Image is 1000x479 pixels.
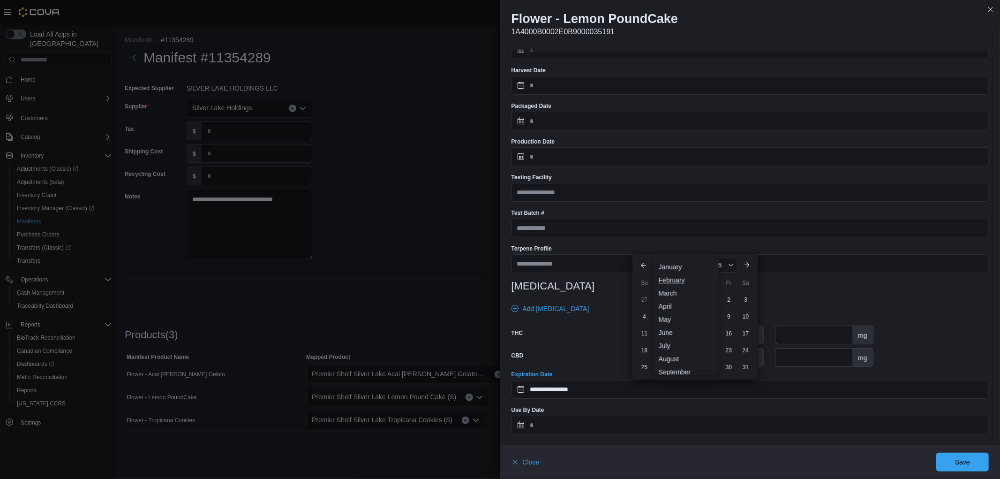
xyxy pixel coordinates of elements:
[722,326,737,341] div: day-16
[511,281,989,292] h3: [MEDICAL_DATA]
[722,292,737,307] div: day-2
[637,360,652,375] div: day-25
[523,304,589,313] span: Add [MEDICAL_DATA]
[955,457,970,467] span: Save
[738,292,753,307] div: day-3
[738,326,753,341] div: day-17
[703,258,737,273] div: Button. Open the year selector. 2026 is currently selected.
[655,288,717,299] div: March
[655,274,717,286] div: February
[511,76,989,95] input: Press the down key to open a popover containing a calendar.
[511,406,544,414] label: Use By Date
[985,4,996,15] button: Close this dialog
[511,26,989,38] p: 1A4000B0002E0B9000035191
[637,326,652,341] div: day-11
[523,457,540,467] span: Close
[636,258,651,273] button: Previous Month
[936,453,989,471] button: Save
[511,371,553,378] label: Expiration Date
[511,147,989,166] input: Press the down key to open a popover containing a calendar.
[637,309,652,324] div: day-4
[511,352,524,359] label: CBD
[511,67,546,74] label: Harvest Date
[738,309,753,324] div: day-10
[738,360,753,375] div: day-31
[655,301,717,312] div: April
[852,326,872,344] div: mg
[511,453,540,471] button: Close
[655,353,717,365] div: August
[511,11,989,26] h2: Flower - Lemon PoundCake
[655,261,717,273] div: January
[511,380,989,399] input: Press the down key to enter a popover containing a calendar. Press the escape key to close the po...
[738,275,753,290] div: Sa
[637,275,652,290] div: Su
[722,360,737,375] div: day-30
[511,174,552,181] label: Testing Facility
[739,258,754,273] button: Next month
[511,112,989,130] input: Press the down key to open a popover containing a calendar.
[636,291,754,376] div: October, 2026
[655,314,717,325] div: May
[722,275,737,290] div: Fr
[852,349,872,366] div: mg
[637,292,652,307] div: day-27
[508,299,593,318] button: Add [MEDICAL_DATA]
[738,343,753,358] div: day-24
[511,40,989,59] input: Press the down key to open a popover containing a calendar.
[511,245,552,252] label: Terpene Profile
[655,327,717,338] div: June
[511,209,544,217] label: Test Batch #
[655,366,717,378] div: September
[511,102,551,110] label: Packaged Date
[511,329,523,337] label: THC
[722,343,737,358] div: day-23
[511,416,989,434] input: Press the down key to open a popover containing a calendar.
[722,309,737,324] div: day-9
[637,343,652,358] div: day-18
[655,340,717,351] div: July
[511,138,555,145] label: Production Date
